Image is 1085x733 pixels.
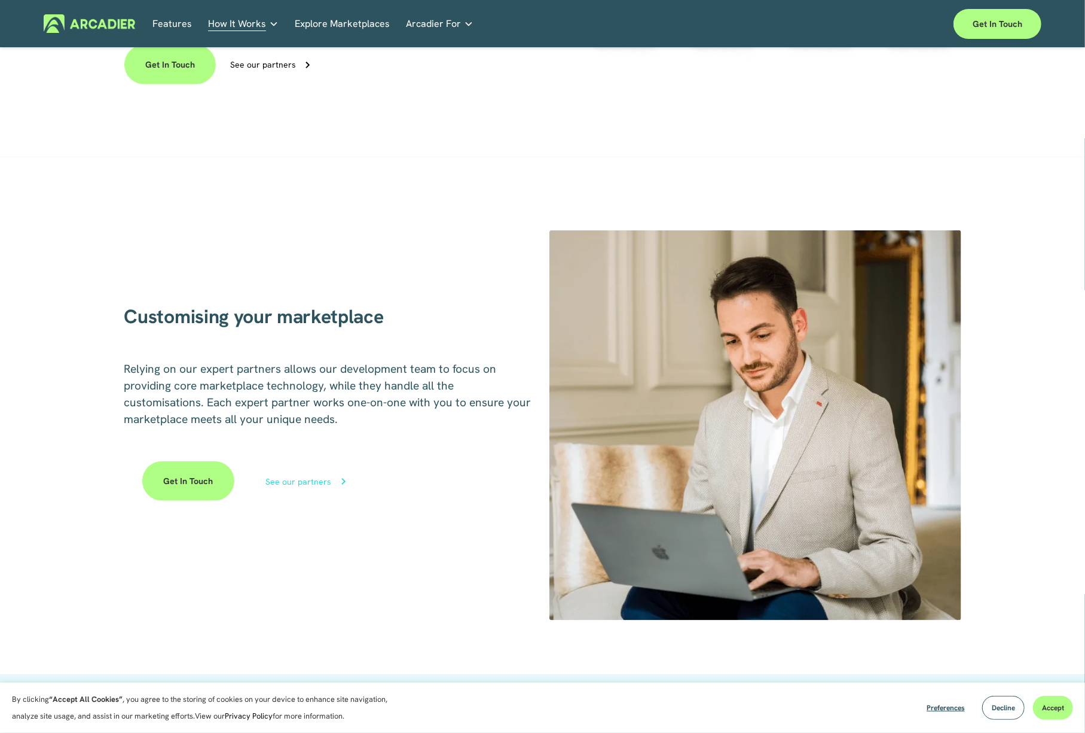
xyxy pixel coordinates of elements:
[142,461,234,501] a: Get in touch
[124,304,384,329] span: Customising your marketplace
[1025,676,1085,733] iframe: Chat Widget
[295,14,390,33] a: Explore Marketplaces
[124,361,534,427] span: Relying on our expert partners allows our development team to focus on providing core marketplace...
[49,694,123,704] strong: “Accept All Cookies”
[152,14,192,33] a: Features
[406,16,461,32] span: Arcadier For
[927,703,965,713] span: Preferences
[266,477,332,486] div: See our partners
[44,14,135,33] img: Arcadier
[225,711,273,721] a: Privacy Policy
[953,9,1041,39] a: Get in touch
[12,691,401,725] p: By clicking , you agree to the storing of cookies on your device to enhance site navigation, anal...
[230,57,359,72] a: See our partners
[992,703,1015,713] span: Decline
[208,16,266,32] span: How It Works
[124,45,216,84] a: Get in touch
[208,14,279,33] a: folder dropdown
[918,696,974,720] button: Preferences
[406,14,473,33] a: folder dropdown
[982,696,1025,720] button: Decline
[266,473,395,489] a: See our partners
[230,60,296,69] div: See our partners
